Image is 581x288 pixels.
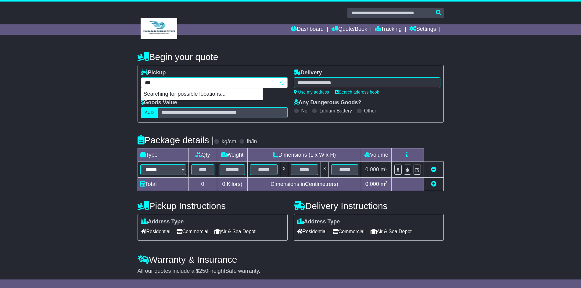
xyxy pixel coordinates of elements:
[294,69,322,76] label: Delivery
[361,148,392,162] td: Volume
[141,88,263,100] p: Searching for possible locations...
[188,178,217,191] td: 0
[141,107,158,118] label: AUD
[141,99,177,106] label: Goods Value
[248,178,361,191] td: Dimensions in Centimetre(s)
[138,254,444,265] h4: Warranty & Insurance
[138,148,188,162] td: Type
[280,162,288,178] td: x
[409,24,436,35] a: Settings
[365,166,379,172] span: 0.000
[371,227,412,236] span: Air & Sea Depot
[138,268,444,275] div: All our quotes include a $ FreightSafe warranty.
[291,24,324,35] a: Dashboard
[222,181,225,187] span: 0
[333,227,364,236] span: Commercial
[138,52,444,62] h4: Begin your quote
[177,227,208,236] span: Commercial
[199,268,208,274] span: 250
[247,138,257,145] label: lb/in
[138,135,214,145] h4: Package details |
[138,178,188,191] td: Total
[335,90,379,94] a: Search address book
[385,180,388,185] sup: 3
[321,162,328,178] td: x
[381,166,388,172] span: m
[301,108,307,114] label: No
[319,108,352,114] label: Lithium Battery
[141,69,166,76] label: Pickup
[217,178,248,191] td: Kilo(s)
[297,219,340,225] label: Address Type
[294,201,444,211] h4: Delivery Instructions
[221,138,236,145] label: kg/cm
[188,148,217,162] td: Qty
[248,148,361,162] td: Dimensions (L x W x H)
[385,166,388,170] sup: 3
[141,219,184,225] label: Address Type
[297,227,327,236] span: Residential
[214,227,256,236] span: Air & Sea Depot
[331,24,367,35] a: Quote/Book
[138,201,288,211] h4: Pickup Instructions
[375,24,402,35] a: Tracking
[141,77,288,88] typeahead: Please provide city
[431,181,436,187] a: Add new item
[431,166,436,172] a: Remove this item
[294,99,361,106] label: Any Dangerous Goods?
[381,181,388,187] span: m
[294,90,329,94] a: Use my address
[365,181,379,187] span: 0.000
[141,227,170,236] span: Residential
[364,108,376,114] label: Other
[217,148,248,162] td: Weight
